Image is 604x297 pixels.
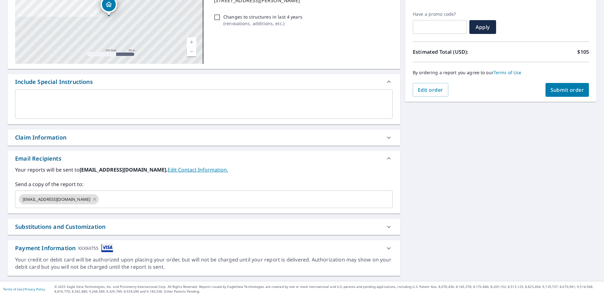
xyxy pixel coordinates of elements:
span: Submit order [551,86,584,93]
img: cardImage [101,244,113,252]
div: Email Recipients [15,154,61,163]
p: © 2025 Eagle View Technologies, Inc. and Pictometry International Corp. All Rights Reserved. Repo... [54,284,601,294]
div: Email Recipients [8,151,400,166]
p: $105 [577,48,589,56]
a: Privacy Policy [25,287,45,291]
div: Substitutions and Customization [15,223,105,231]
div: Claim Information [15,133,66,142]
div: Include Special Instructions [8,74,400,89]
a: Terms of Use [494,69,522,75]
div: Claim Information [8,129,400,146]
a: Current Level 17, Zoom In [187,37,196,47]
a: Current Level 17, Zoom Out [187,47,196,56]
label: Send a copy of the report to: [15,180,393,188]
p: ( renovations, additions, etc. ) [223,20,302,27]
p: Estimated Total (USD): [413,48,501,56]
a: Terms of Use [3,287,23,291]
div: XXXX4755 [78,244,98,252]
p: | [3,287,45,291]
div: Substitutions and Customization [8,219,400,235]
div: Your credit or debit card will be authorized upon placing your order, but will not be charged unt... [15,256,393,271]
a: EditContactInfo [168,166,228,173]
div: [EMAIL_ADDRESS][DOMAIN_NAME] [19,194,99,204]
label: Your reports will be sent to [15,166,393,173]
div: Payment Information [15,244,113,252]
span: [EMAIL_ADDRESS][DOMAIN_NAME] [19,196,94,202]
label: Have a promo code? [413,11,467,17]
p: Changes to structures in last 4 years [223,14,302,20]
button: Edit order [413,83,448,97]
div: Include Special Instructions [15,78,93,86]
div: Payment InformationXXXX4755cardImage [8,240,400,256]
span: Edit order [418,86,443,93]
p: By ordering a report you agree to our [413,70,589,75]
b: [EMAIL_ADDRESS][DOMAIN_NAME]. [80,166,168,173]
button: Apply [469,20,496,34]
span: Apply [474,24,491,30]
button: Submit order [545,83,589,97]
